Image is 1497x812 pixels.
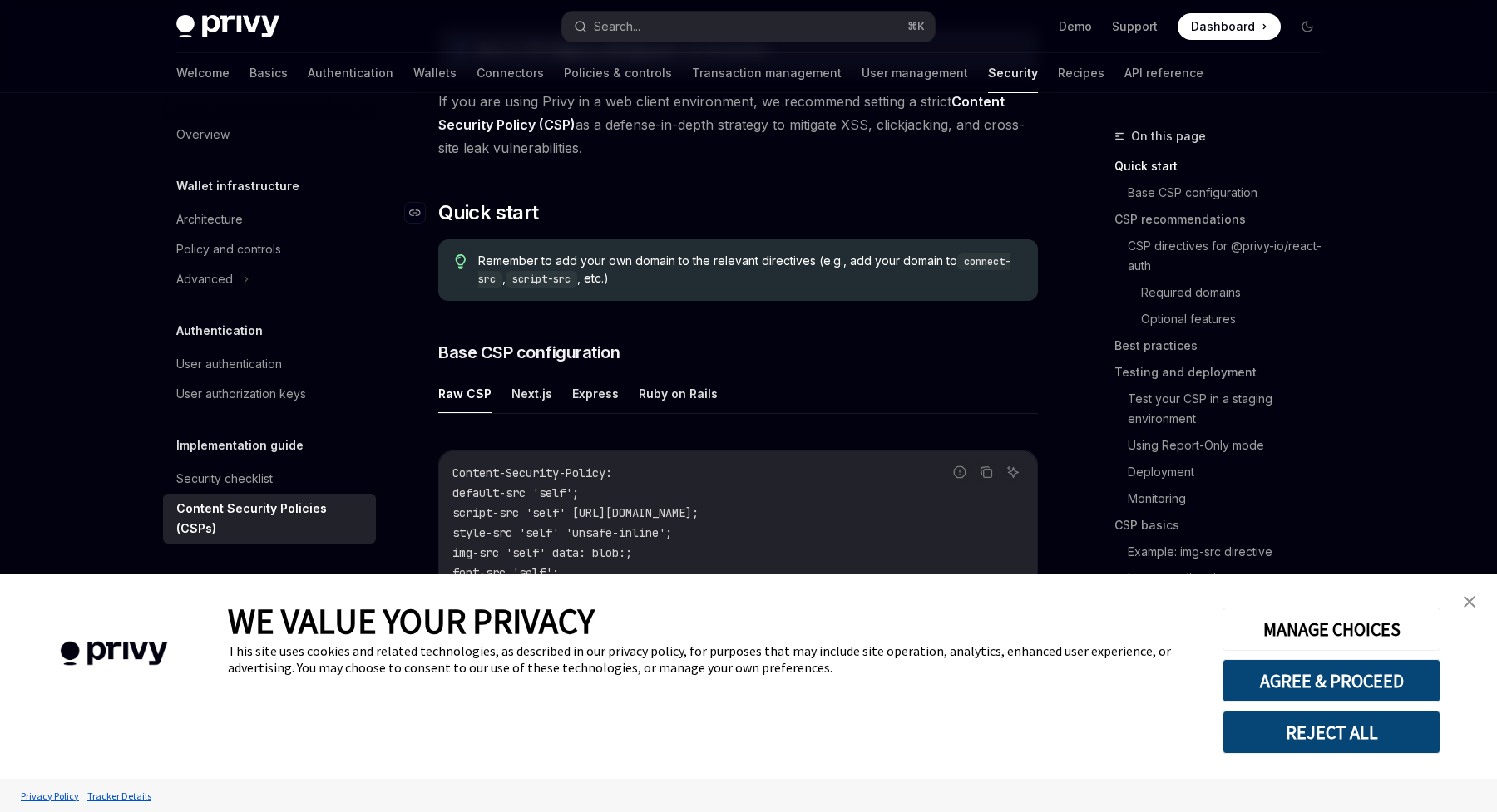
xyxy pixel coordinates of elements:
button: Copy the contents from the code block [976,461,997,483]
span: default-src 'self'; [452,485,579,500]
code: connect-src [478,253,1010,288]
a: Recipes [1058,53,1104,93]
button: AGREE & PROCEED [1223,659,1440,702]
a: Support [1112,18,1158,35]
button: Raw CSP [438,374,492,413]
a: Example: img-src directive [1128,539,1334,565]
div: This site uses cookies and related technologies, as described in our privacy policy, for purposes... [228,642,1198,676]
img: close banner [1464,596,1475,608]
a: Required domains [1141,279,1334,306]
a: Best practices [1114,332,1334,359]
div: Security checklist [176,469,273,489]
a: Demo [1059,18,1092,35]
div: Architecture [176,209,243,229]
a: Testing and deployment [1114,359,1334,386]
a: User authentication [163,349,376,379]
h5: Implementation guide [176,436,304,455]
span: font-src 'self'; [452,565,559,580]
a: Quick start [1114,153,1334,180]
div: User authentication [176,354,282,374]
span: ⌘ K [907,20,925,33]
a: Wallets [413,53,457,93]
a: Using Report-Only mode [1128,432,1334,459]
a: User management [862,53,968,93]
div: Search... [594,17,640,37]
a: Security checklist [163,464,376,494]
code: script-src [506,271,577,288]
button: Express [572,374,619,413]
a: Connectors [477,53,544,93]
span: Content-Security-Policy: [452,465,612,480]
a: Basics [249,53,288,93]
span: Base CSP configuration [438,341,620,364]
button: REJECT ALL [1223,711,1440,754]
a: Base CSP configuration [1128,180,1334,206]
img: dark logo [176,15,279,38]
a: API reference [1124,53,1203,93]
a: Dashboard [1178,13,1281,40]
span: Dashboard [1191,18,1255,35]
a: Monitoring [1128,485,1334,512]
button: Search...⌘K [562,12,935,42]
a: User authorization keys [163,379,376,409]
button: Report incorrect code [949,461,971,483]
a: Policies & controls [564,53,672,93]
a: Architecture [163,204,376,234]
img: company logo [25,618,203,690]
a: Content Security Policies (CSPs) [163,494,376,544]
a: CSP recommendations [1114,206,1334,233]
div: Overview [176,125,230,145]
div: User authorization keys [176,384,306,404]
a: Security FAQs [163,570,376,600]
a: Tracker Details [83,781,156,810]
a: close banner [1453,585,1486,618]
a: CSP basics [1114,512,1334,539]
a: Overview [163,120,376,150]
span: If you are using Privy in a web client environment, we recommend setting a strict as a defense-in... [438,90,1038,160]
span: script-src 'self' [URL][DOMAIN_NAME]; [452,505,699,520]
div: Advanced [176,269,233,289]
span: img-src 'self' data: blob:; [452,545,632,560]
span: Quick start [438,199,538,226]
div: Policy and controls [176,239,281,259]
div: Content Security Policies (CSPs) [176,499,366,539]
span: On this page [1131,126,1206,146]
a: Authentication [308,53,393,93]
a: Test your CSP in a staging environment [1128,386,1334,432]
a: Policy and controls [163,234,376,264]
button: Toggle dark mode [1294,13,1321,40]
span: WE VALUE YOUR PRIVACY [228,599,595,642]
svg: Tip [455,254,467,269]
a: Privacy Policy [17,781,83,810]
span: style-src 'self' 'unsafe-inline'; [452,525,672,540]
a: CSP directives for @privy-io/react-auth [1128,233,1334,279]
button: Ask AI [1002,461,1024,483]
a: Welcome [176,53,230,93]
button: Ruby on Rails [639,374,718,413]
button: Next.js [511,374,552,413]
span: Remember to add your own domain to the relevant directives (e.g., add your domain to , , etc.) [478,253,1021,288]
a: Important directives [1128,565,1334,592]
button: MANAGE CHOICES [1223,608,1440,651]
a: Navigate to header [405,199,438,226]
h5: Authentication [176,321,263,341]
h5: Wallet infrastructure [176,176,299,196]
a: Optional features [1141,306,1334,332]
a: Deployment [1128,459,1334,485]
a: Security [988,53,1038,93]
a: Transaction management [692,53,842,93]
